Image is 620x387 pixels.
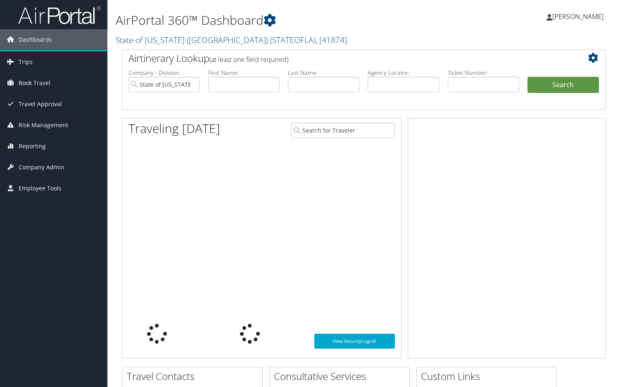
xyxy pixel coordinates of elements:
span: Company Admin [19,157,64,178]
h2: Travel Contacts [127,369,262,383]
img: airportal-logo.png [18,5,101,25]
h2: Airtinerary Lookup [128,51,559,65]
span: Dashboards [19,29,52,50]
label: Agency Locator: [368,69,439,77]
input: Search for Traveler [291,123,395,138]
span: Reporting [19,136,46,157]
h2: Custom Links [421,369,556,383]
span: ( STATEOFLA ) [270,34,316,45]
a: State of [US_STATE] ([GEOGRAPHIC_DATA]) [116,34,347,45]
span: Travel Approval [19,94,62,114]
span: Risk Management [19,115,68,135]
label: Company - Division: [128,69,200,77]
label: Last Name: [288,69,359,77]
span: (at least one field required) [209,55,288,64]
span: , [ 41874 ] [316,34,347,45]
h2: Consultative Services [274,369,409,383]
span: Book Travel [19,73,50,93]
span: Trips [19,52,33,72]
h1: AirPortal 360™ Dashboard [116,12,447,29]
span: [PERSON_NAME] [552,12,603,21]
label: First Name: [208,69,280,77]
h1: Traveling [DATE] [128,120,220,137]
span: Employee Tools [19,178,62,199]
label: Ticket Number: [448,69,519,77]
button: Search [527,77,599,93]
a: [PERSON_NAME] [546,4,612,29]
a: View SecurityLogic® [314,334,395,349]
